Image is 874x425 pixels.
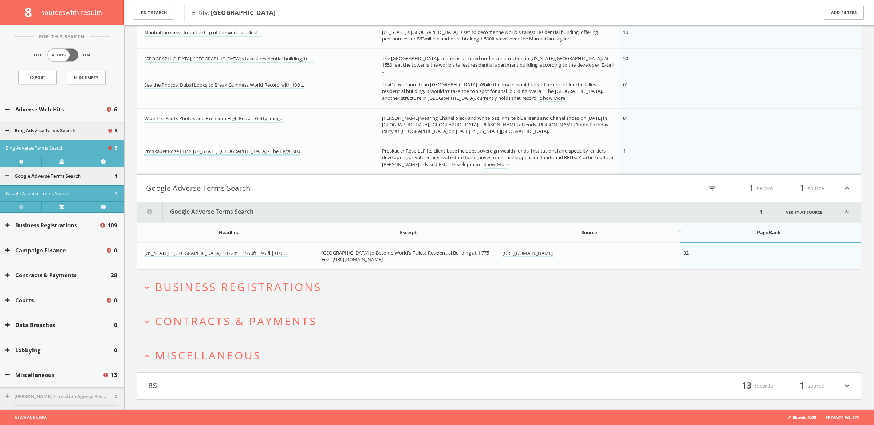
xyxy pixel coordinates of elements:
[796,182,808,194] span: 1
[5,145,107,152] button: Bing Adverse Terms Search
[107,221,117,229] span: 109
[41,156,82,167] a: Verify at source
[34,33,90,40] span: For This Search
[34,52,43,58] span: Off
[155,279,322,294] span: Business Registrations
[137,22,861,174] div: grid
[5,190,115,197] button: Google Adverse Terms Search
[826,415,859,420] a: Privacy Policy
[5,221,99,229] button: Business Registrations
[25,4,38,21] span: 8
[144,82,304,89] a: See the Photos: Dubai Looks to Break Guinness World Record with 100 ...
[142,283,152,292] i: expand_more
[623,81,628,88] span: 61
[503,250,553,257] a: [URL][DOMAIN_NAME]
[5,296,106,304] button: Courts
[684,249,689,256] span: 32
[832,202,861,222] i: expand_less
[757,202,765,222] div: 1
[137,202,757,222] button: Google Adverse Terms Search
[5,271,111,279] button: Contracts & Payments
[842,182,852,194] i: expand_less
[114,296,117,304] span: 0
[144,115,284,123] a: Wide Leg Pants Photos and Premium High Res ... - Getty Images
[739,379,755,392] span: 13
[5,410,47,425] span: Always Know.
[623,115,628,121] span: 81
[114,346,117,354] span: 0
[142,317,152,327] i: expand_more
[5,321,114,329] button: Data Breaches
[114,246,117,255] span: 0
[623,29,628,35] span: 10
[5,173,115,180] button: Google Adverse Terms Search
[382,115,609,134] span: [PERSON_NAME] wearing Chanel black and white bag, Khaite blue jeans and Chanel shoes on [DATE] in...
[796,379,808,392] span: 1
[788,410,869,425] span: © illumis 2025
[115,145,117,152] span: 5
[729,182,773,194] div: record
[18,71,57,84] a: Export
[115,190,117,197] span: 1
[144,148,300,156] a: Proskauer Rose LLP > [US_STATE], [GEOGRAPHIC_DATA] - The Legal 500
[144,229,314,236] div: Headline
[780,380,824,392] div: source
[115,393,117,400] span: 0
[503,229,676,236] div: Source
[5,105,106,114] button: Adverse Web Hits
[111,271,117,279] span: 28
[729,380,773,392] div: records
[382,29,598,42] span: [US_STATE]'s [GEOGRAPHIC_DATA] is set to become the world's tallest residential building, offerin...
[322,229,495,236] div: Excerpt
[142,351,152,361] i: expand_less
[5,346,114,354] button: Lobbying
[155,348,261,363] span: Miscellaneous
[824,6,864,20] button: Add Filters
[114,321,117,329] span: 0
[684,229,854,236] div: Page Rank
[382,147,615,168] span: Proskauer Rose LLP Its client base includes sovereign wealth funds, institutional and specialty l...
[484,161,509,169] a: Show More
[115,173,117,180] span: 1
[146,182,499,194] button: Google Adverse Terms Search
[322,249,489,263] span: [GEOGRAPHIC_DATA] to Become World's Tallest Residential Building at 1,775 Feet [URL][DOMAIN_NAME]
[41,201,82,212] a: Verify at source
[623,55,628,62] span: 50
[41,8,102,17] span: source s with results
[780,182,824,194] div: source
[144,250,288,257] a: [US_STATE] | [GEOGRAPHIC_DATA] | 472m | 1550ft | 95 fl | U/C ...
[114,105,117,114] span: 6
[623,147,631,154] span: 111
[676,229,684,236] i: arrow_upward
[5,393,115,400] button: [PERSON_NAME] Transition Agency Review Teams
[111,371,117,379] span: 13
[842,380,852,392] i: expand_more
[83,52,90,58] span: On
[142,315,861,327] button: expand_moreContracts & Payments
[5,127,107,134] button: Bing Adverse Terms Search
[816,415,824,420] span: |
[382,55,614,75] span: The [GEOGRAPHIC_DATA], center, is pictured under construction in [US_STATE][GEOGRAPHIC_DATA]. At ...
[155,314,317,328] span: Contracts & Payments
[708,185,716,193] i: filter_list
[144,55,314,63] a: [GEOGRAPHIC_DATA], [GEOGRAPHIC_DATA]'s tallest residential building, to ...
[142,349,861,361] button: expand_lessMiscellaneous
[540,95,565,102] a: Show More
[115,127,117,134] span: 5
[5,246,106,255] button: Campaign Finance
[5,371,102,379] button: Miscellaneous
[146,380,499,392] button: IRS
[776,202,832,222] a: Verify at source
[144,29,262,37] a: Manhattan views from the top of the world's tallest ...
[382,81,603,101] span: That’s two more than [GEOGRAPHIC_DATA]. While the tower would break the record for the tallest re...
[746,182,757,194] span: 1
[137,243,861,269] div: grid
[134,6,174,20] button: Edit Search
[67,71,106,84] button: Hide Empty
[211,8,276,17] b: [GEOGRAPHIC_DATA]
[192,8,276,17] span: Entity:
[142,281,861,293] button: expand_moreBusiness Registrations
